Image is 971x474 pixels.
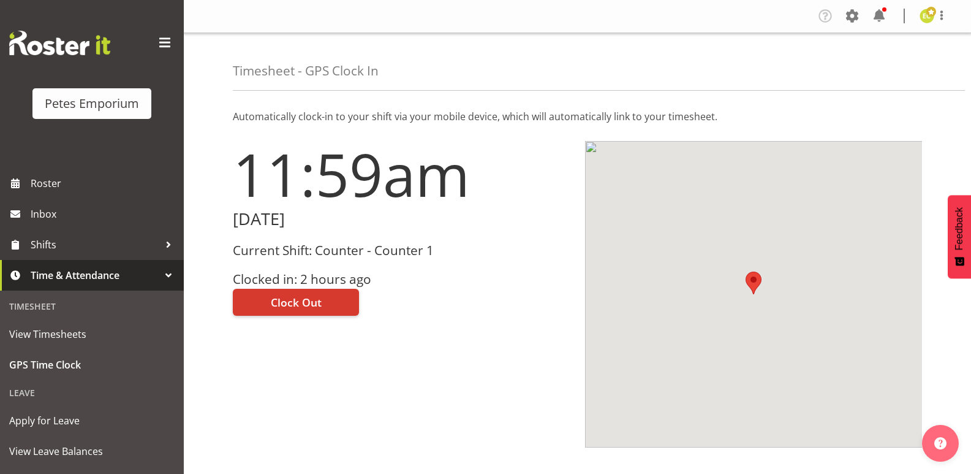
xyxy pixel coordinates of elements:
h2: [DATE] [233,210,570,229]
span: GPS Time Clock [9,356,175,374]
span: Inbox [31,205,178,223]
a: View Timesheets [3,319,181,350]
span: Time & Attendance [31,266,159,285]
p: Automatically clock-in to your shift via your mobile device, which will automatically link to you... [233,109,922,124]
h1: 11:59am [233,141,570,207]
button: Feedback - Show survey [948,195,971,278]
h3: Clocked in: 2 hours ago [233,272,570,286]
div: Leave [3,380,181,405]
span: Clock Out [271,294,322,310]
a: Apply for Leave [3,405,181,436]
h3: Current Shift: Counter - Counter 1 [233,243,570,258]
h4: Timesheet - GPS Clock In [233,64,379,78]
button: Clock Out [233,289,359,316]
img: help-xxl-2.png [934,437,946,449]
span: Roster [31,174,178,193]
a: View Leave Balances [3,436,181,467]
span: Feedback [954,207,965,250]
img: emma-croft7499.jpg [920,9,934,23]
span: View Leave Balances [9,442,175,461]
span: Shifts [31,235,159,254]
img: Rosterit website logo [9,31,110,55]
span: View Timesheets [9,325,175,343]
a: GPS Time Clock [3,350,181,380]
span: Apply for Leave [9,411,175,430]
div: Timesheet [3,294,181,319]
div: Petes Emporium [45,94,139,113]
